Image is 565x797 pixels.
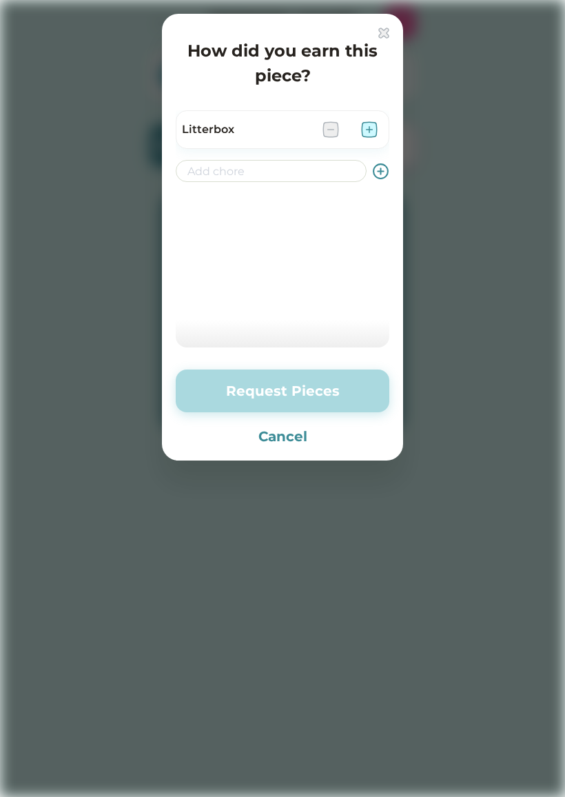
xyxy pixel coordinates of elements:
[176,426,389,447] button: Cancel
[361,121,378,138] img: interface-add-square--square-remove-cross-buttons-add-plus-button.svg
[176,39,389,88] h4: How did you earn this piece?
[182,121,311,138] div: Litterbox
[322,121,339,138] img: interface-remove-square--subtract-grey-buttons-remove-add-button-square-delete.svg
[176,370,389,412] button: Request Pieces
[378,28,389,39] img: interface-delete-2--remove-bold-add-button-buttons-delete.svg
[176,160,367,182] input: Add chore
